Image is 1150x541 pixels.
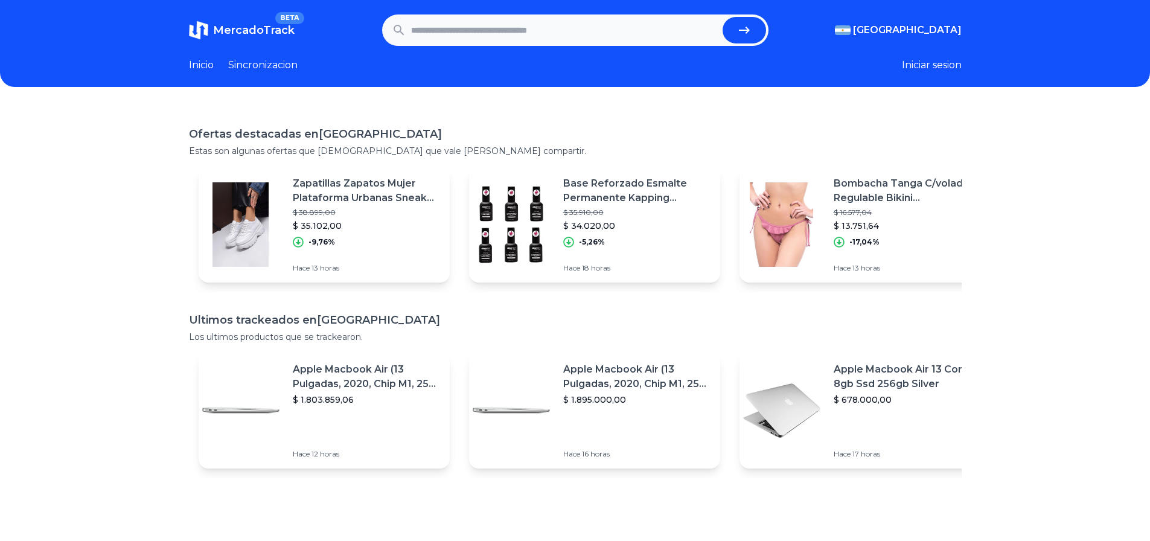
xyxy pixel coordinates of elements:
[834,208,981,217] p: $ 16.577,04
[213,24,295,37] span: MercadoTrack
[293,449,440,459] p: Hace 12 horas
[293,263,440,273] p: Hace 13 horas
[189,126,962,142] h1: Ofertas destacadas en [GEOGRAPHIC_DATA]
[579,237,605,247] p: -5,26%
[189,312,962,328] h1: Ultimos trackeados en [GEOGRAPHIC_DATA]
[563,449,711,459] p: Hace 16 horas
[469,167,720,283] a: Featured imageBase Reforzado Esmalte Permanente Kapping Cherimoya 15ml 6un$ 35.910,00$ 34.020,00-...
[189,58,214,72] a: Inicio
[199,368,283,453] img: Featured image
[835,23,962,37] button: [GEOGRAPHIC_DATA]
[293,220,440,232] p: $ 35.102,00
[563,394,711,406] p: $ 1.895.000,00
[469,182,554,267] img: Featured image
[189,145,962,157] p: Estas son algunas ofertas que [DEMOGRAPHIC_DATA] que vale [PERSON_NAME] compartir.
[563,362,711,391] p: Apple Macbook Air (13 Pulgadas, 2020, Chip M1, 256 Gb De Ssd, 8 Gb De Ram) - Plata
[853,23,962,37] span: [GEOGRAPHIC_DATA]
[834,362,981,391] p: Apple Macbook Air 13 Core I5 8gb Ssd 256gb Silver
[189,21,295,40] a: MercadoTrackBETA
[293,208,440,217] p: $ 38.899,00
[740,353,991,469] a: Featured imageApple Macbook Air 13 Core I5 8gb Ssd 256gb Silver$ 678.000,00Hace 17 horas
[834,394,981,406] p: $ 678.000,00
[293,362,440,391] p: Apple Macbook Air (13 Pulgadas, 2020, Chip M1, 256 Gb De Ssd, 8 Gb De Ram) - Plata
[740,182,824,267] img: Featured image
[228,58,298,72] a: Sincronizacion
[293,394,440,406] p: $ 1.803.859,06
[740,368,824,453] img: Featured image
[740,167,991,283] a: Featured imageBombacha Tanga C/volado Regulable Bikini [PERSON_NAME] - 12670$ 16.577,04$ 13.751,6...
[199,353,450,469] a: Featured imageApple Macbook Air (13 Pulgadas, 2020, Chip M1, 256 Gb De Ssd, 8 Gb De Ram) - Plata$...
[834,176,981,205] p: Bombacha Tanga C/volado Regulable Bikini [PERSON_NAME] - 12670
[308,237,335,247] p: -9,76%
[199,182,283,267] img: Featured image
[293,176,440,205] p: Zapatillas Zapatos Mujer Plataforma Urbanas Sneaker Moda
[563,263,711,273] p: Hace 18 horas
[563,176,711,205] p: Base Reforzado Esmalte Permanente Kapping Cherimoya 15ml 6un
[199,167,450,283] a: Featured imageZapatillas Zapatos Mujer Plataforma Urbanas Sneaker Moda$ 38.899,00$ 35.102,00-9,76...
[834,449,981,459] p: Hace 17 horas
[834,263,981,273] p: Hace 13 horas
[189,21,208,40] img: MercadoTrack
[469,353,720,469] a: Featured imageApple Macbook Air (13 Pulgadas, 2020, Chip M1, 256 Gb De Ssd, 8 Gb De Ram) - Plata$...
[469,368,554,453] img: Featured image
[849,237,880,247] p: -17,04%
[835,25,851,35] img: Argentina
[902,58,962,72] button: Iniciar sesion
[275,12,304,24] span: BETA
[563,208,711,217] p: $ 35.910,00
[834,220,981,232] p: $ 13.751,64
[563,220,711,232] p: $ 34.020,00
[189,331,962,343] p: Los ultimos productos que se trackearon.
